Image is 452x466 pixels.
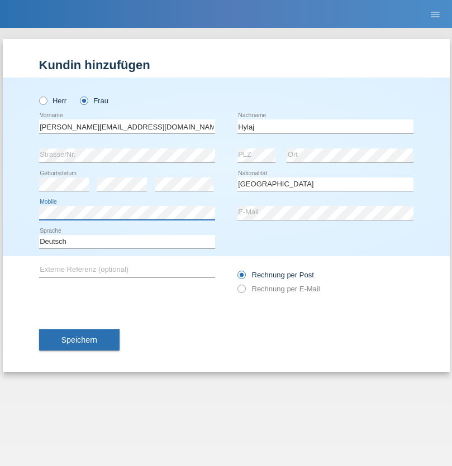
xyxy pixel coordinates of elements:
[424,11,446,17] a: menu
[430,9,441,20] i: menu
[39,97,67,105] label: Herr
[237,271,314,279] label: Rechnung per Post
[61,335,97,344] span: Speichern
[39,58,413,72] h1: Kundin hinzufügen
[237,285,320,293] label: Rechnung per E-Mail
[80,97,87,104] input: Frau
[39,97,46,104] input: Herr
[237,271,245,285] input: Rechnung per Post
[237,285,245,299] input: Rechnung per E-Mail
[39,329,120,350] button: Speichern
[80,97,108,105] label: Frau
